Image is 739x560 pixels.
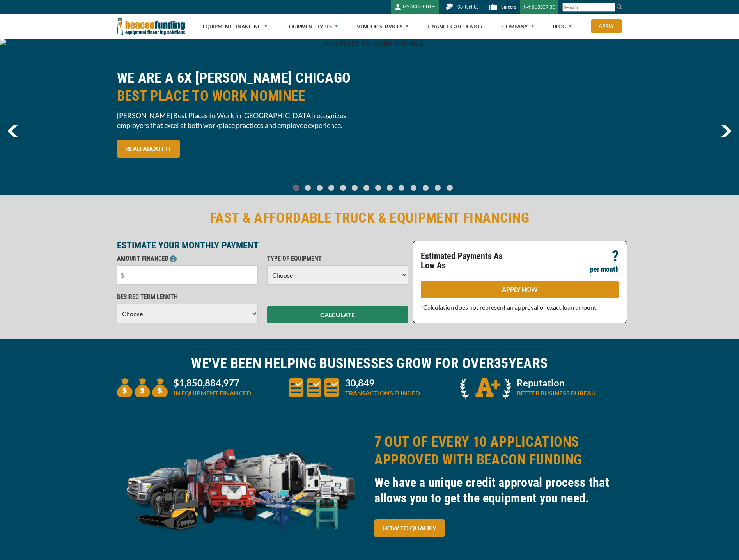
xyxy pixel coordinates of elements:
[457,4,478,10] span: Contact Us
[117,14,186,39] img: Beacon Funding Corporation logo
[303,184,313,191] a: Go To Slide 1
[374,519,445,537] a: HOW TO QUALIFY
[553,14,572,39] a: Blog
[117,292,258,302] p: DESIRED TERM LENGTH
[117,354,622,372] h2: WE'VE BEEN HELPING BUSINESSES GROW FOR OVER YEARS
[374,184,383,191] a: Go To Slide 7
[517,378,596,388] p: Reputation
[267,306,408,323] button: CALCULATE
[345,388,420,398] p: TRANSACTIONS FUNDED
[501,4,516,10] span: Careers
[502,14,534,39] a: Company
[7,125,18,137] img: Left Navigator
[117,241,408,250] p: ESTIMATE YOUR MONTHLY PAYMENT
[350,184,360,191] a: Go To Slide 5
[117,378,168,397] img: three money bags to convey large amount of equipment financed
[315,184,324,191] a: Go To Slide 2
[174,388,251,398] p: IN EQUIPMENT FINANCED
[289,378,339,397] img: three document icons to convery large amount of transactions funded
[562,3,615,12] input: Search
[616,4,622,10] img: Search
[721,125,732,137] a: next
[421,303,597,311] span: *Calculation does not represent an approval or exact loan amount.
[409,184,418,191] a: Go To Slide 10
[517,388,596,398] p: BETTER BUSINESS BUREAU
[590,265,619,274] p: per month
[433,184,443,191] a: Go To Slide 12
[338,184,348,191] a: Go To Slide 4
[427,14,483,39] a: Finance Calculator
[286,14,338,39] a: Equipment Types
[421,184,431,191] a: Go To Slide 11
[397,184,406,191] a: Go To Slide 9
[374,433,622,469] h2: 7 OUT OF EVERY 10 APPLICATIONS APPROVED WITH BEACON FUNDING
[591,19,622,33] a: Apply
[117,111,365,130] span: [PERSON_NAME] Best Places to Work in [GEOGRAPHIC_DATA] recognizes employers that excel at both wo...
[267,254,408,263] p: TYPE OF EQUIPMENT
[117,483,365,490] a: equipment collage
[421,281,619,298] a: APPLY NOW
[607,4,613,11] a: Clear search text
[374,475,622,506] h3: We have a unique credit approval process that allows you to get the equipment you need.
[494,355,509,372] span: 35
[612,252,619,261] p: ?
[445,184,455,191] a: Go To Slide 13
[721,125,732,137] img: Right Navigator
[117,87,365,105] span: BEST PLACE TO WORK NOMINEE
[345,378,420,388] p: 30,849
[117,433,365,542] img: equipment collage
[7,125,18,137] a: previous
[292,184,301,191] a: Go To Slide 0
[117,265,258,285] input: $
[460,378,511,399] img: A + icon
[327,184,336,191] a: Go To Slide 3
[117,140,180,158] a: READ ABOUT IT
[203,14,267,39] a: Equipment Financing
[385,184,395,191] a: Go To Slide 8
[421,252,515,270] p: Estimated Payments As Low As
[357,14,408,39] a: Vendor Services
[174,378,251,388] p: $1,850,884,977
[362,184,371,191] a: Go To Slide 6
[117,69,365,105] h2: WE ARE A 6X [PERSON_NAME] CHICAGO
[117,254,258,263] p: AMOUNT FINANCED
[117,209,622,227] h2: FAST & AFFORDABLE TRUCK & EQUIPMENT FINANCING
